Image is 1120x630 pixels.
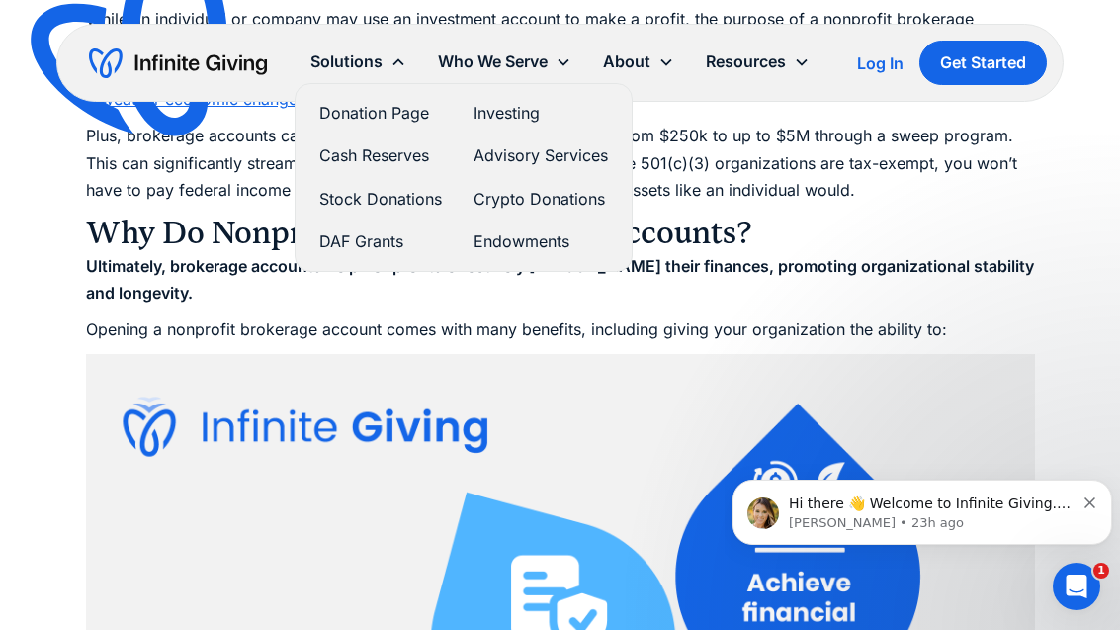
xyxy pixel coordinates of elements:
iframe: Intercom notifications message [725,438,1120,577]
a: DAF Grants [319,228,442,255]
a: Crypto Donations [474,186,608,213]
div: Resources [690,41,825,83]
p: While an individual or company may use an investment account to make a profit, the purpose of a n... [86,6,1035,114]
div: About [587,41,690,83]
span: 1 [1093,563,1109,579]
div: Log In [857,55,904,71]
iframe: Intercom live chat [1053,563,1100,610]
a: Get Started [919,41,1047,85]
nav: Solutions [295,83,633,272]
a: Cash Reserves [319,142,442,169]
a: Log In [857,51,904,75]
a: home [89,47,267,79]
a: Advisory Services [474,142,608,169]
p: Opening a nonprofit brokerage account comes with many benefits, including giving your organizatio... [86,316,1035,343]
div: Who We Serve [422,41,587,83]
div: Resources [706,48,786,75]
a: Investing [474,100,608,127]
a: Endowments [474,228,608,255]
div: Solutions [295,41,422,83]
div: Solutions [310,48,383,75]
div: Who We Serve [438,48,548,75]
div: About [603,48,650,75]
a: Stock Donations [319,186,442,213]
h3: Why Do Nonprofits Need Brokerage Accounts? [86,214,1035,253]
strong: Ultimately, brokerage accounts help nonprofits effectively [PERSON_NAME] their finances, promotin... [86,256,1034,303]
a: Donation Page [319,100,442,127]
